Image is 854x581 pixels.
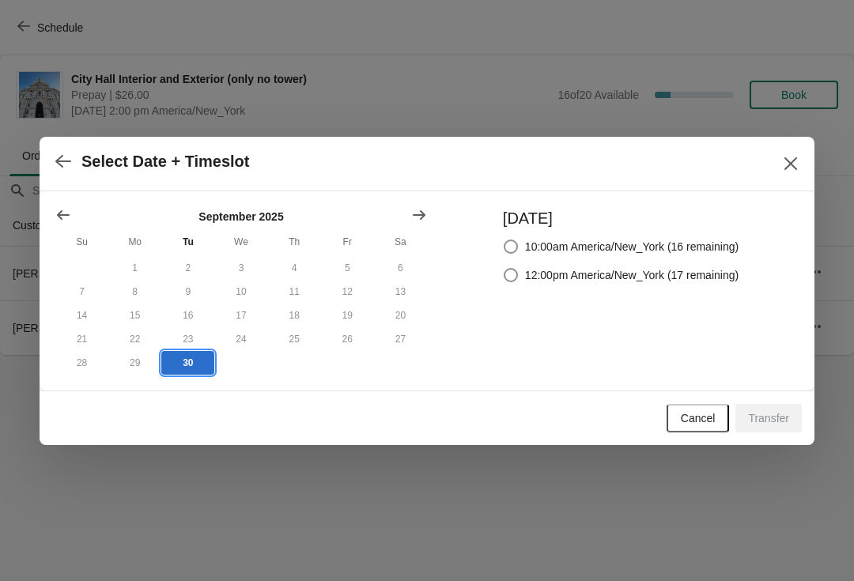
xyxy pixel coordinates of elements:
[55,351,108,375] button: Sunday September 28 2025
[268,280,321,304] button: Thursday September 11 2025
[268,228,321,256] th: Thursday
[49,201,77,229] button: Show previous month, August 2025
[268,304,321,327] button: Thursday September 18 2025
[321,256,374,280] button: Friday September 5 2025
[108,304,161,327] button: Monday September 15 2025
[777,149,805,178] button: Close
[161,304,214,327] button: Tuesday September 16 2025
[321,327,374,351] button: Friday September 26 2025
[55,280,108,304] button: Sunday September 7 2025
[81,153,250,171] h2: Select Date + Timeslot
[374,228,427,256] th: Saturday
[374,280,427,304] button: Saturday September 13 2025
[667,404,730,432] button: Cancel
[161,327,214,351] button: Tuesday September 23 2025
[55,327,108,351] button: Sunday September 21 2025
[268,256,321,280] button: Thursday September 4 2025
[525,267,739,283] span: 12:00pm America/New_York (17 remaining)
[321,304,374,327] button: Friday September 19 2025
[214,304,267,327] button: Wednesday September 17 2025
[214,256,267,280] button: Wednesday September 3 2025
[161,228,214,256] th: Tuesday
[405,201,433,229] button: Show next month, October 2025
[374,304,427,327] button: Saturday September 20 2025
[681,412,716,424] span: Cancel
[108,228,161,256] th: Monday
[108,280,161,304] button: Monday September 8 2025
[108,351,161,375] button: Monday September 29 2025
[374,256,427,280] button: Saturday September 6 2025
[214,280,267,304] button: Wednesday September 10 2025
[214,327,267,351] button: Wednesday September 24 2025
[161,256,214,280] button: Tuesday September 2 2025
[161,280,214,304] button: Tuesday September 9 2025
[321,228,374,256] th: Friday
[55,304,108,327] button: Sunday September 14 2025
[108,327,161,351] button: Monday September 22 2025
[161,351,214,375] button: Today Tuesday September 30 2025
[214,228,267,256] th: Wednesday
[268,327,321,351] button: Thursday September 25 2025
[321,280,374,304] button: Friday September 12 2025
[108,256,161,280] button: Monday September 1 2025
[503,207,739,229] h3: [DATE]
[374,327,427,351] button: Saturday September 27 2025
[525,239,739,255] span: 10:00am America/New_York (16 remaining)
[55,228,108,256] th: Sunday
